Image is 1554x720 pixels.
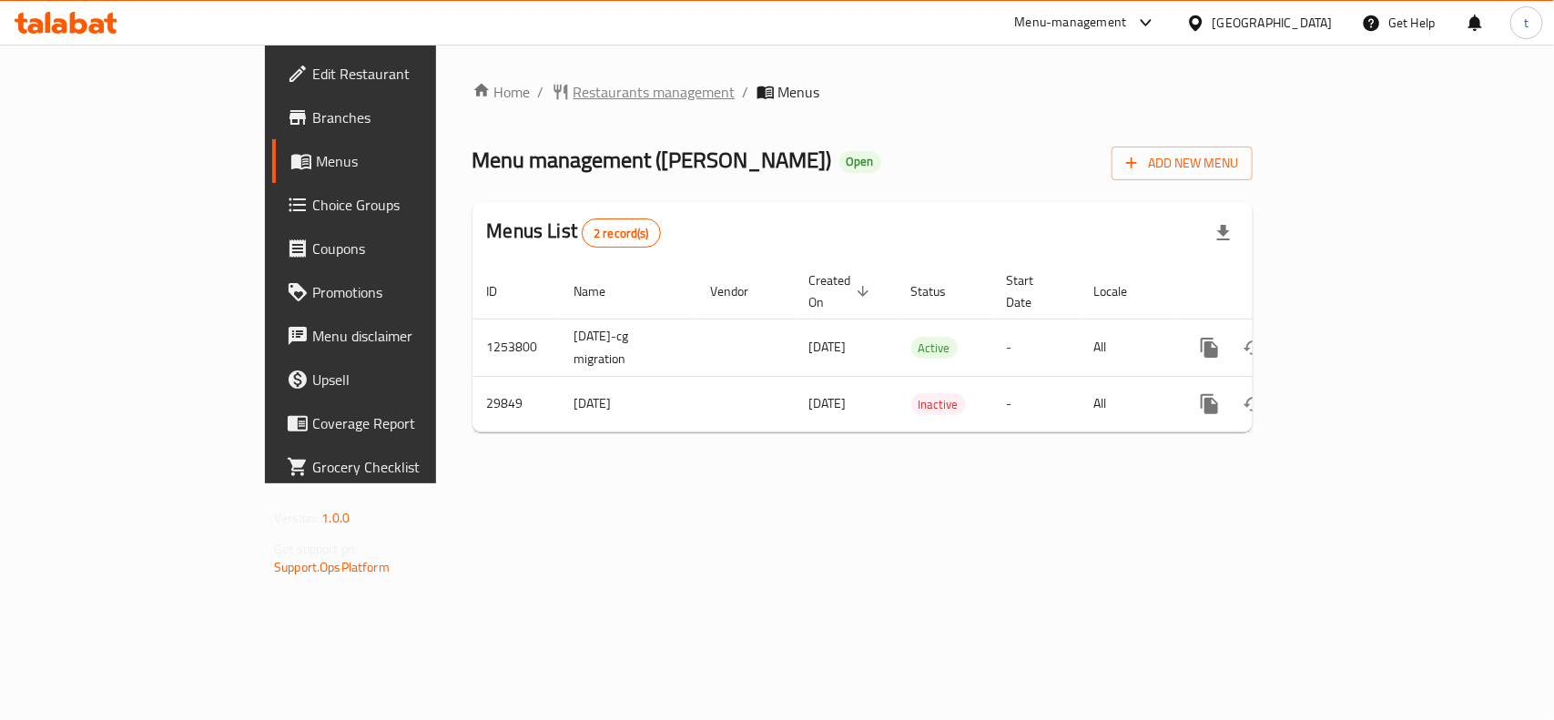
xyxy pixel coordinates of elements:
[274,537,358,561] span: Get support on:
[312,412,510,434] span: Coverage Report
[743,81,749,103] li: /
[911,394,966,415] span: Inactive
[582,218,661,248] div: Total records count
[1232,382,1275,426] button: Change Status
[312,63,510,85] span: Edit Restaurant
[272,139,524,183] a: Menus
[809,335,847,359] span: [DATE]
[911,338,958,359] span: Active
[574,81,736,103] span: Restaurants management
[1094,280,1152,302] span: Locale
[487,280,522,302] span: ID
[538,81,544,103] li: /
[312,456,510,478] span: Grocery Checklist
[321,506,350,530] span: 1.0.0
[992,319,1080,376] td: -
[312,106,510,128] span: Branches
[1232,326,1275,370] button: Change Status
[274,555,390,579] a: Support.OpsPlatform
[272,227,524,270] a: Coupons
[312,194,510,216] span: Choice Groups
[711,280,773,302] span: Vendor
[272,52,524,96] a: Edit Restaurant
[809,391,847,415] span: [DATE]
[316,150,510,172] span: Menus
[272,183,524,227] a: Choice Groups
[560,319,696,376] td: [DATE]-cg migration
[1202,211,1245,255] div: Export file
[1080,319,1173,376] td: All
[1188,326,1232,370] button: more
[312,238,510,259] span: Coupons
[839,154,881,169] span: Open
[1080,376,1173,431] td: All
[911,280,970,302] span: Status
[312,325,510,347] span: Menu disclaimer
[272,358,524,401] a: Upsell
[487,218,661,248] h2: Menus List
[1015,12,1127,34] div: Menu-management
[272,270,524,314] a: Promotions
[312,369,510,390] span: Upsell
[472,81,1253,103] nav: breadcrumb
[778,81,820,103] span: Menus
[560,376,696,431] td: [DATE]
[1173,264,1377,319] th: Actions
[574,280,630,302] span: Name
[272,445,524,489] a: Grocery Checklist
[312,281,510,303] span: Promotions
[839,151,881,173] div: Open
[1112,147,1253,180] button: Add New Menu
[1126,152,1238,175] span: Add New Menu
[583,225,660,242] span: 2 record(s)
[1188,382,1232,426] button: more
[1007,269,1058,313] span: Start Date
[274,506,319,530] span: Version:
[1524,13,1529,33] span: t
[1213,13,1333,33] div: [GEOGRAPHIC_DATA]
[272,401,524,445] a: Coverage Report
[472,264,1377,432] table: enhanced table
[552,81,736,103] a: Restaurants management
[272,96,524,139] a: Branches
[472,139,832,180] span: Menu management ( [PERSON_NAME] )
[911,393,966,415] div: Inactive
[809,269,875,313] span: Created On
[272,314,524,358] a: Menu disclaimer
[992,376,1080,431] td: -
[911,337,958,359] div: Active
